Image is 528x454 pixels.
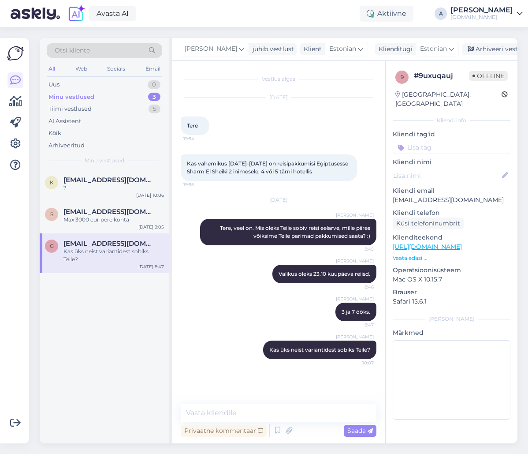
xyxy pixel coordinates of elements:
div: [DATE] [181,94,376,101]
div: Web [74,63,89,75]
div: 5 [149,105,160,113]
p: Safari 15.6.1 [393,297,510,306]
span: S [50,211,53,218]
p: Märkmed [393,328,510,338]
span: [PERSON_NAME] [185,44,237,54]
div: # 9uxuqauj [414,71,469,81]
div: Aktiivne [360,6,413,22]
span: Estonian [329,44,356,54]
input: Lisa nimi [393,171,500,180]
span: 19:55 [183,181,216,188]
span: Minu vestlused [85,157,124,165]
div: [DATE] [181,196,376,204]
span: 10:07 [341,360,374,366]
div: Privaatne kommentaar [181,425,267,437]
div: Kliendi info [393,116,510,124]
div: Socials [105,63,127,75]
span: Kas vahemikus [DATE]-[DATE] on reisipakkumisi Egiptusesse Sharm El Sheiki 2 inimesele, 4 või 5 tä... [187,160,350,175]
span: Sireli.pilpak@mail.ee [63,208,155,216]
span: k [50,179,54,186]
span: Estonian [420,44,447,54]
input: Lisa tag [393,141,510,154]
a: [PERSON_NAME][DOMAIN_NAME] [450,7,523,21]
p: Mac OS X 10.15.7 [393,275,510,284]
div: [GEOGRAPHIC_DATA], [GEOGRAPHIC_DATA] [395,90,502,109]
div: Uus [48,80,59,89]
div: juhib vestlust [249,45,294,54]
div: [DATE] 9:05 [138,224,164,230]
span: [PERSON_NAME] [336,258,374,264]
img: Askly Logo [7,45,24,62]
span: 8:46 [341,284,374,290]
span: [PERSON_NAME] [336,334,374,340]
span: [PERSON_NAME] [336,212,374,218]
span: g [50,243,54,249]
span: 3 ja 7 ööks. [342,308,370,315]
div: Tiimi vestlused [48,105,92,113]
span: Saada [347,427,373,435]
div: Küsi telefoninumbrit [393,218,464,229]
div: Email [144,63,162,75]
a: [URL][DOMAIN_NAME] [393,243,462,251]
span: Offline [469,71,508,81]
p: Kliendi tag'id [393,130,510,139]
span: kerli@kirss.ee [63,176,155,184]
div: 3 [148,93,160,101]
span: Kas üks neist variantidest sobiks Teile? [269,346,370,353]
span: Otsi kliente [55,46,90,55]
div: Klienditugi [375,45,413,54]
span: Tere, veel on. Mis oleks Teile sobiv reisi eelarve, mille piires võiksime Teile parimad pakkumise... [220,225,372,239]
p: Kliendi nimi [393,158,510,167]
div: [PERSON_NAME] [393,315,510,323]
p: Operatsioonisüsteem [393,266,510,275]
div: Vestlus algas [181,75,376,83]
img: explore-ai [67,4,86,23]
span: 9 [401,74,404,80]
span: 8:45 [341,246,374,252]
span: 8:47 [341,322,374,328]
div: Max 3000 eur pere kohta [63,216,164,224]
div: [DATE] 10:06 [136,192,164,199]
div: 0 [148,80,160,89]
div: Kas üks neist variantidest sobiks Teile? [63,248,164,263]
span: getlynpk@gmail.com [63,240,155,248]
div: AI Assistent [48,117,81,126]
span: 19:54 [183,135,216,142]
div: A [435,8,447,20]
span: Valikus oleks 23.10 kuupäeva reiisd. [279,270,370,277]
div: All [47,63,57,75]
div: ? [63,184,164,192]
div: [DOMAIN_NAME] [450,14,513,21]
p: Vaata edasi ... [393,254,510,262]
p: [EMAIL_ADDRESS][DOMAIN_NAME] [393,195,510,205]
span: Tere [187,122,198,129]
div: Arhiveeritud [48,141,85,150]
a: Avasta AI [89,6,136,21]
div: [PERSON_NAME] [450,7,513,14]
p: Kliendi telefon [393,208,510,218]
div: [DATE] 8:47 [138,263,164,270]
p: Kliendi email [393,186,510,195]
div: Minu vestlused [48,93,94,101]
p: Brauser [393,288,510,297]
p: Klienditeekond [393,233,510,242]
div: Klient [300,45,322,54]
div: Kõik [48,129,61,138]
span: [PERSON_NAME] [336,296,374,302]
